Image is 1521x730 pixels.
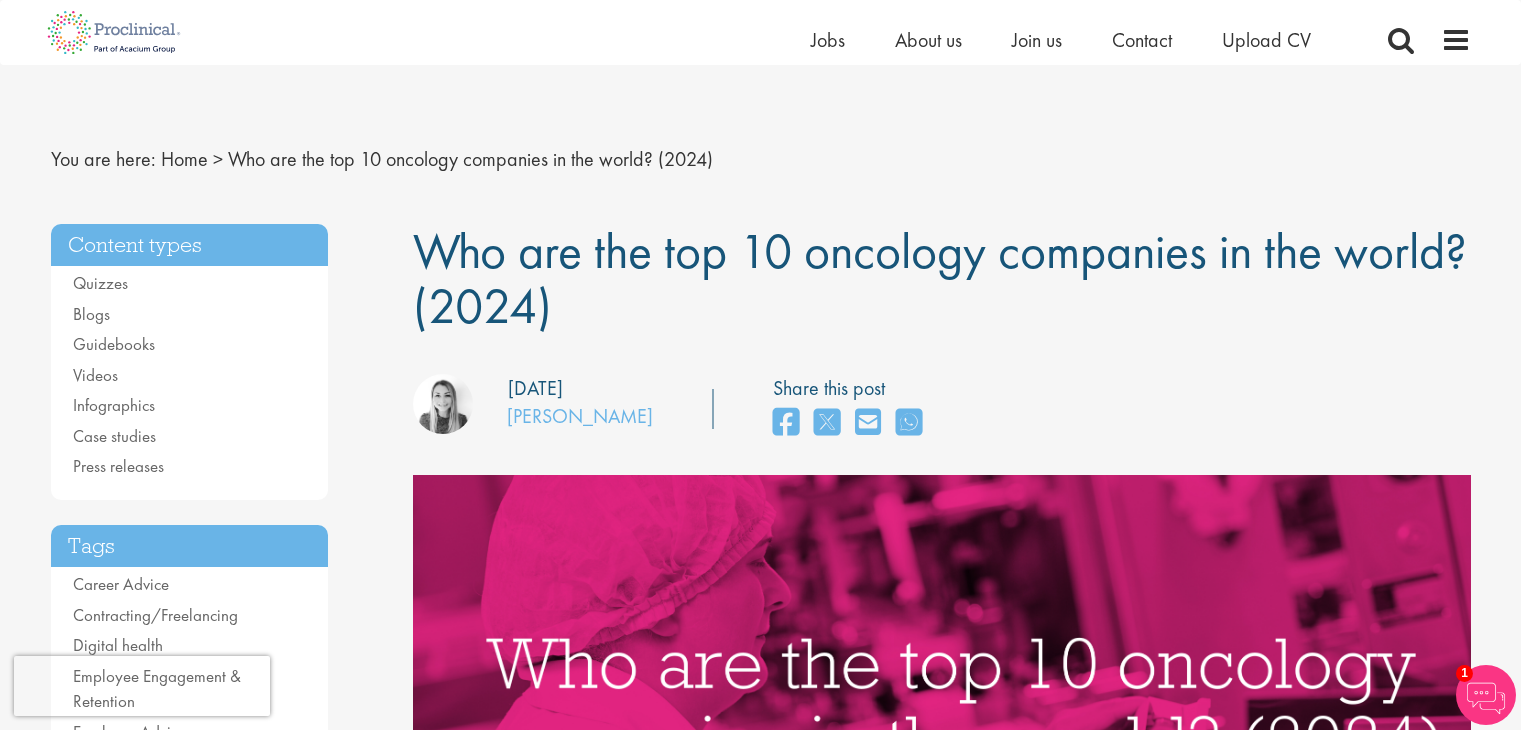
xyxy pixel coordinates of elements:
a: Contracting/Freelancing [73,604,238,626]
label: Share this post [773,374,932,403]
a: Jobs [811,27,845,53]
a: Blogs [73,303,110,325]
span: Who are the top 10 oncology companies in the world? (2024) [228,146,713,172]
a: Join us [1012,27,1062,53]
span: 1 [1456,665,1473,682]
span: > [213,146,223,172]
a: About us [895,27,962,53]
div: [DATE] [508,374,563,403]
a: Videos [73,364,118,386]
a: Career Advice [73,573,169,595]
img: Chatbot [1456,665,1516,725]
a: Digital health [73,634,163,656]
img: Hannah Burke [413,374,473,434]
a: Press releases [73,455,164,477]
a: breadcrumb link [161,146,208,172]
span: Who are the top 10 oncology companies in the world? (2024) [413,219,1467,338]
a: [PERSON_NAME] [507,403,653,429]
a: Contact [1112,27,1172,53]
iframe: reCAPTCHA [14,656,270,716]
a: Guidebooks [73,333,155,355]
a: Quizzes [73,272,128,294]
a: share on twitter [814,402,840,445]
a: share on whats app [896,402,922,445]
a: Infographics [73,394,155,416]
a: Case studies [73,425,156,447]
a: Upload CV [1222,27,1311,53]
span: You are here: [51,146,156,172]
h3: Content types [51,224,329,267]
a: share on facebook [773,402,799,445]
a: share on email [855,402,881,445]
h3: Tags [51,525,329,568]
